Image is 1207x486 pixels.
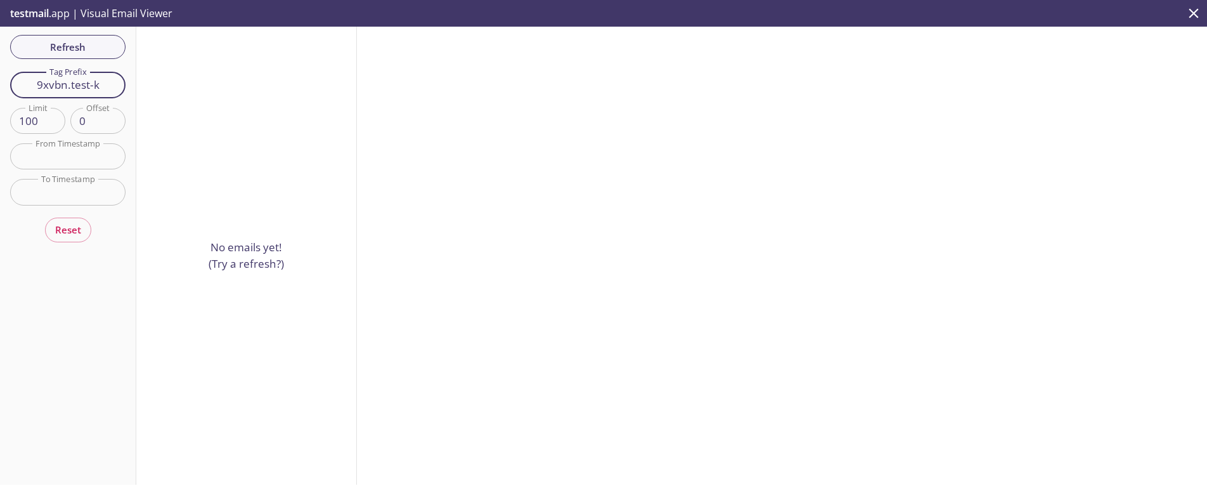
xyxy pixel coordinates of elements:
[10,6,49,20] span: testmail
[20,39,115,55] span: Refresh
[45,218,91,242] button: Reset
[10,35,126,59] button: Refresh
[55,221,81,238] span: Reset
[209,239,284,272] p: No emails yet! (Try a refresh?)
